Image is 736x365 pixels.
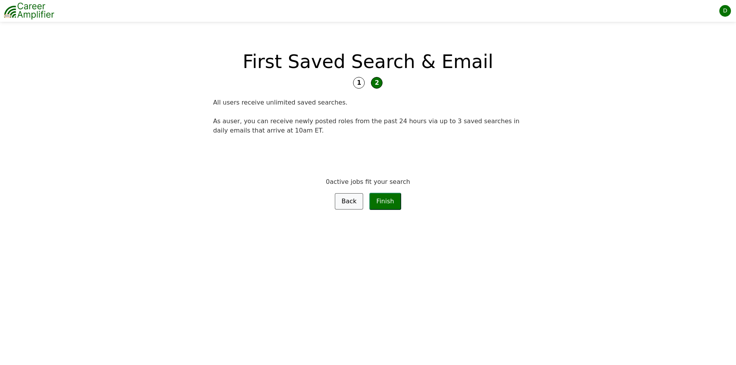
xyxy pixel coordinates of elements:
[208,177,528,187] div: 0 active jobs fit your search
[719,5,731,17] div: D
[369,193,401,210] button: Finish
[335,193,363,210] a: Back
[4,1,54,21] img: career-amplifier-logo.png
[371,77,383,89] span: 2
[204,98,532,135] div: All users receive unlimited saved searches. As a user, you can receive newly posted roles from th...
[353,77,365,89] span: 1
[121,52,614,71] div: First Saved Search & Email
